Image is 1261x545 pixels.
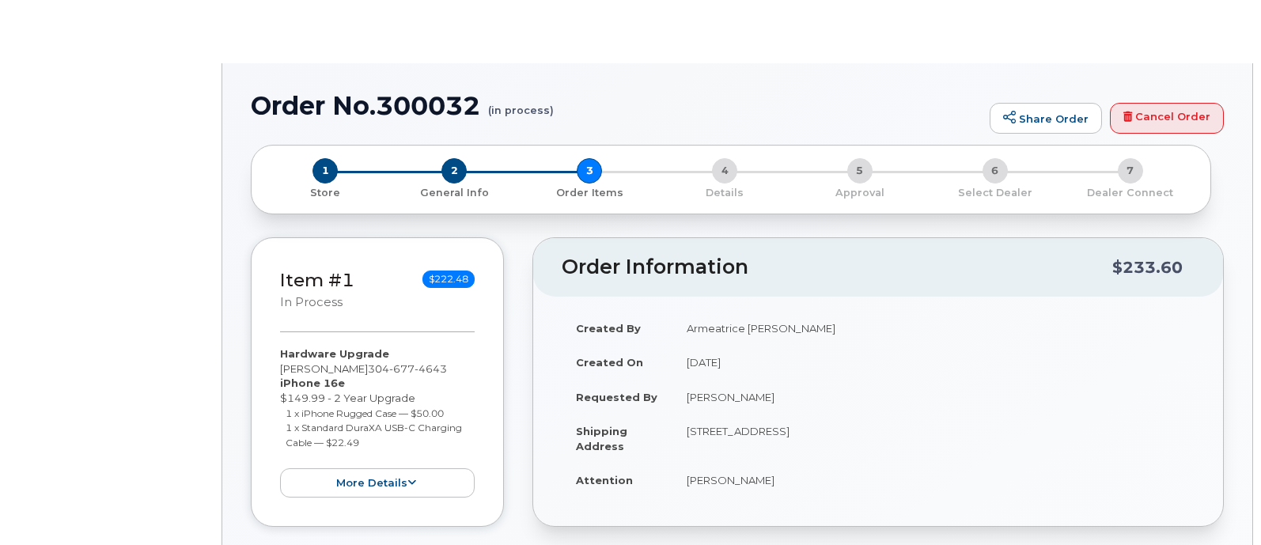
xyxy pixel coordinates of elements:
td: [PERSON_NAME] [672,380,1195,414]
a: 2 General Info [387,184,522,200]
span: 1 [312,158,338,184]
td: [PERSON_NAME] [672,463,1195,498]
a: 1 Store [264,184,387,200]
p: General Info [393,186,516,200]
span: $222.48 [422,271,475,288]
small: 1 x iPhone Rugged Case — $50.00 [286,407,444,419]
h1: Order No.300032 [251,92,982,119]
span: 4643 [415,362,447,375]
strong: iPhone 16e [280,377,345,389]
strong: Created On [576,356,643,369]
button: more details [280,468,475,498]
div: $233.60 [1112,252,1183,282]
strong: Shipping Address [576,425,627,452]
strong: Requested By [576,391,657,403]
span: 2 [441,158,467,184]
a: Item #1 [280,269,354,291]
p: Store [271,186,381,200]
a: Cancel Order [1110,103,1224,134]
td: Armeatrice [PERSON_NAME] [672,311,1195,346]
div: [PERSON_NAME] $149.99 - 2 Year Upgrade [280,346,475,498]
small: 1 x Standard DuraXA USB-C Charging Cable — $22.49 [286,422,462,448]
strong: Hardware Upgrade [280,347,389,360]
span: 677 [389,362,415,375]
h2: Order Information [562,256,1112,278]
small: (in process) [488,92,554,116]
td: [DATE] [672,345,1195,380]
td: [STREET_ADDRESS] [672,414,1195,463]
span: 304 [368,362,447,375]
small: in process [280,295,343,309]
strong: Attention [576,474,633,486]
a: Share Order [990,103,1102,134]
strong: Created By [576,322,641,335]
